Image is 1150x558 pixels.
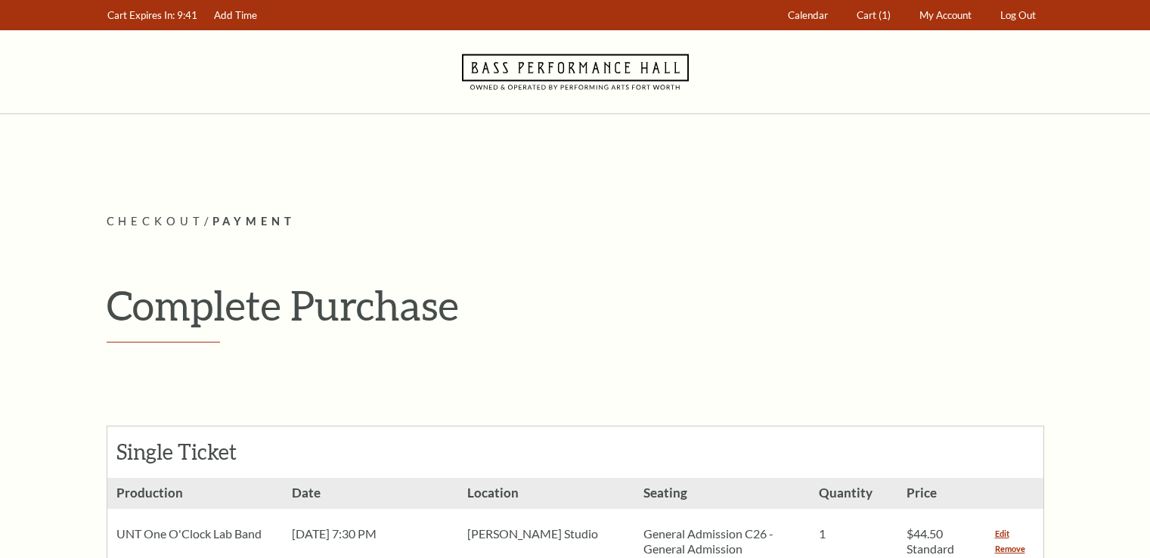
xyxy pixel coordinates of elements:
span: (1) [879,9,891,21]
span: My Account [919,9,972,21]
h2: Single Ticket [116,439,282,465]
p: General Admission C26 - General Admission [643,526,801,556]
a: Edit [995,526,1009,541]
a: Calendar [780,1,835,30]
h3: Seating [634,478,810,509]
h1: Complete Purchase [107,281,1044,330]
p: / [107,212,1044,231]
span: Calendar [788,9,828,21]
a: Remove [995,541,1025,556]
span: Cart Expires In: [107,9,175,21]
span: Checkout [107,215,204,228]
span: Cart [857,9,876,21]
span: [PERSON_NAME] Studio [467,526,598,541]
span: 9:41 [177,9,197,21]
h3: Production [107,478,283,509]
a: My Account [912,1,978,30]
h3: Quantity [810,478,897,509]
span: Payment [212,215,296,228]
span: $44.50 Standard [907,526,954,556]
a: Cart (1) [849,1,897,30]
a: Log Out [993,1,1043,30]
h3: Location [458,478,634,509]
p: 1 [819,526,888,541]
h3: Date [283,478,458,509]
h3: Price [897,478,985,509]
a: Add Time [206,1,264,30]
